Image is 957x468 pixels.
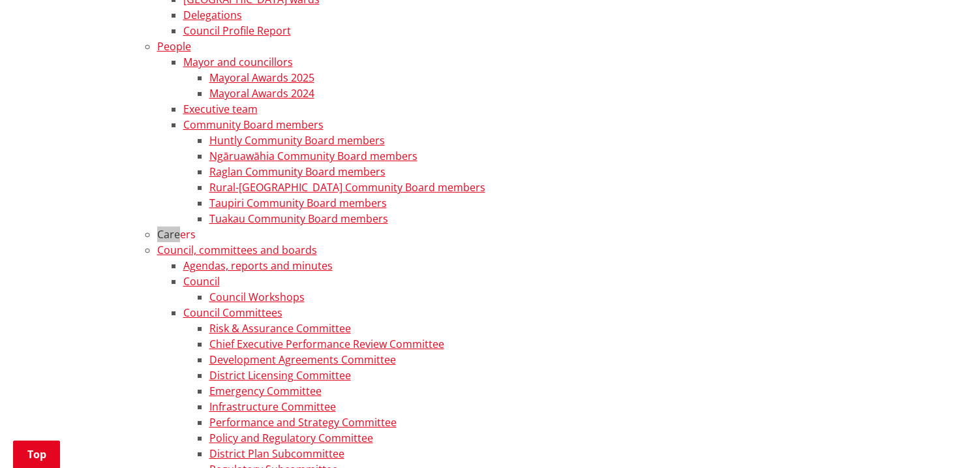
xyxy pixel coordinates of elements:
[183,23,291,38] a: Council Profile Report
[157,243,317,257] a: Council, committees and boards
[209,384,322,398] a: Emergency Committee
[209,86,314,101] a: Mayoral Awards 2024
[209,133,385,148] a: Huntly Community Board members
[209,211,388,226] a: Tuakau Community Board members
[157,227,196,242] a: Careers
[209,431,373,445] a: Policy and Regulatory Committee
[183,8,242,22] a: Delegations
[209,70,314,85] a: Mayoral Awards 2025
[183,305,282,320] a: Council Committees
[183,117,324,132] a: Community Board members
[209,368,351,382] a: District Licensing Committee
[209,399,336,414] a: Infrastructure Committee
[209,196,387,210] a: Taupiri Community Board members
[209,321,351,335] a: Risk & Assurance Committee
[897,413,944,460] iframe: Messenger Launcher
[209,446,344,461] a: District Plan Subcommittee
[183,258,333,273] a: Agendas, reports and minutes
[13,441,60,468] a: Top
[209,290,305,304] a: Council Workshops
[183,102,258,116] a: Executive team
[209,352,396,367] a: Development Agreements Committee
[209,337,444,351] a: Chief Executive Performance Review Committee
[209,149,418,163] a: Ngāruawāhia Community Board members
[209,180,485,195] a: Rural-[GEOGRAPHIC_DATA] Community Board members
[209,164,386,179] a: Raglan Community Board members
[157,39,191,54] a: People
[209,415,397,429] a: Performance and Strategy Committee
[183,55,293,69] a: Mayor and councillors
[183,274,220,289] a: Council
